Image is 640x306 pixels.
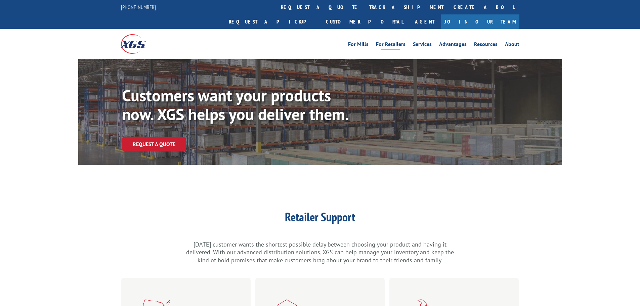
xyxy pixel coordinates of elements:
a: Request a Quote [122,137,186,151]
p: [DATE] customer wants the shortest possible delay between choosing your product and having it del... [186,241,455,264]
a: Services [413,42,432,49]
a: Resources [474,42,498,49]
a: For Retailers [376,42,406,49]
a: [PHONE_NUMBER] [121,4,156,10]
a: Agent [408,14,441,29]
a: About [505,42,519,49]
p: Customers want your products now. XGS helps you deliver them. [122,86,363,124]
a: Join Our Team [441,14,519,29]
a: Customer Portal [321,14,408,29]
a: Advantages [439,42,467,49]
a: For Mills [348,42,369,49]
h1: Retailer Support [186,211,455,226]
a: Request a pickup [224,14,321,29]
